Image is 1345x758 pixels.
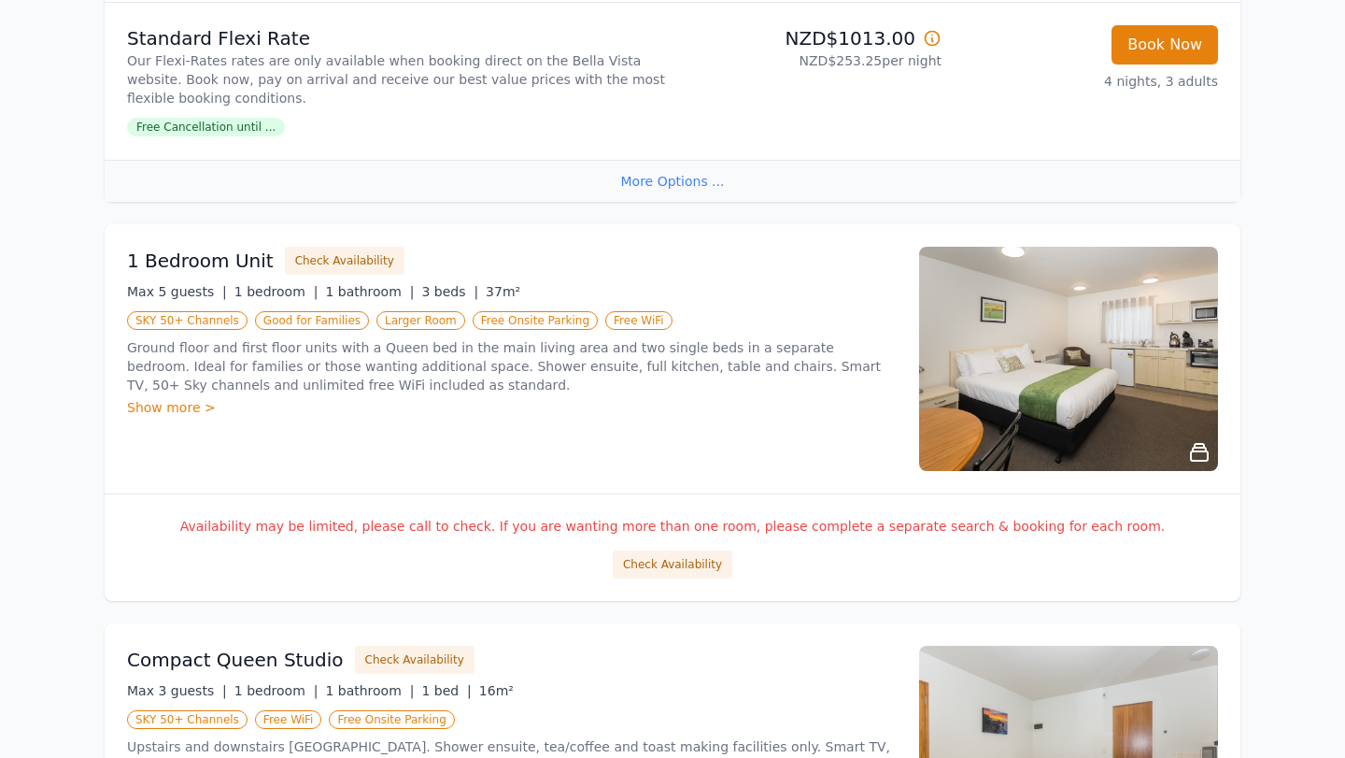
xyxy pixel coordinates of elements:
button: Check Availability [355,646,474,674]
h3: Compact Queen Studio [127,647,344,673]
span: 3 beds | [421,284,478,299]
span: Good for Families [255,311,369,330]
button: Check Availability [613,551,732,579]
p: Standard Flexi Rate [127,25,665,51]
span: Max 3 guests | [127,683,227,698]
span: SKY 50+ Channels [127,311,248,330]
p: Availability may be limited, please call to check. If you are wanting more than one room, please ... [127,517,1218,536]
span: 1 bedroom | [234,284,319,299]
p: NZD$253.25 per night [680,51,941,70]
p: Ground floor and first floor units with a Queen bed in the main living area and two single beds i... [127,338,897,394]
span: 1 bed | [421,683,471,698]
div: More Options ... [105,160,1240,202]
span: Free Onsite Parking [329,710,454,729]
span: SKY 50+ Channels [127,710,248,729]
span: 1 bathroom | [325,284,414,299]
p: NZD$1013.00 [680,25,941,51]
h3: 1 Bedroom Unit [127,248,274,274]
span: Free Cancellation until ... [127,118,285,136]
span: 1 bathroom | [325,683,414,698]
div: Show more > [127,398,897,417]
span: Free WiFi [255,710,322,729]
p: 4 nights, 3 adults [956,72,1218,91]
button: Check Availability [285,247,404,275]
span: 1 bedroom | [234,683,319,698]
span: 16m² [479,683,514,698]
button: Book Now [1111,25,1218,64]
span: Free Onsite Parking [473,311,598,330]
p: Our Flexi-Rates rates are only available when booking direct on the Bella Vista website. Book now... [127,51,665,107]
span: Max 5 guests | [127,284,227,299]
span: Larger Room [376,311,465,330]
span: 37m² [486,284,520,299]
span: Free WiFi [605,311,672,330]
